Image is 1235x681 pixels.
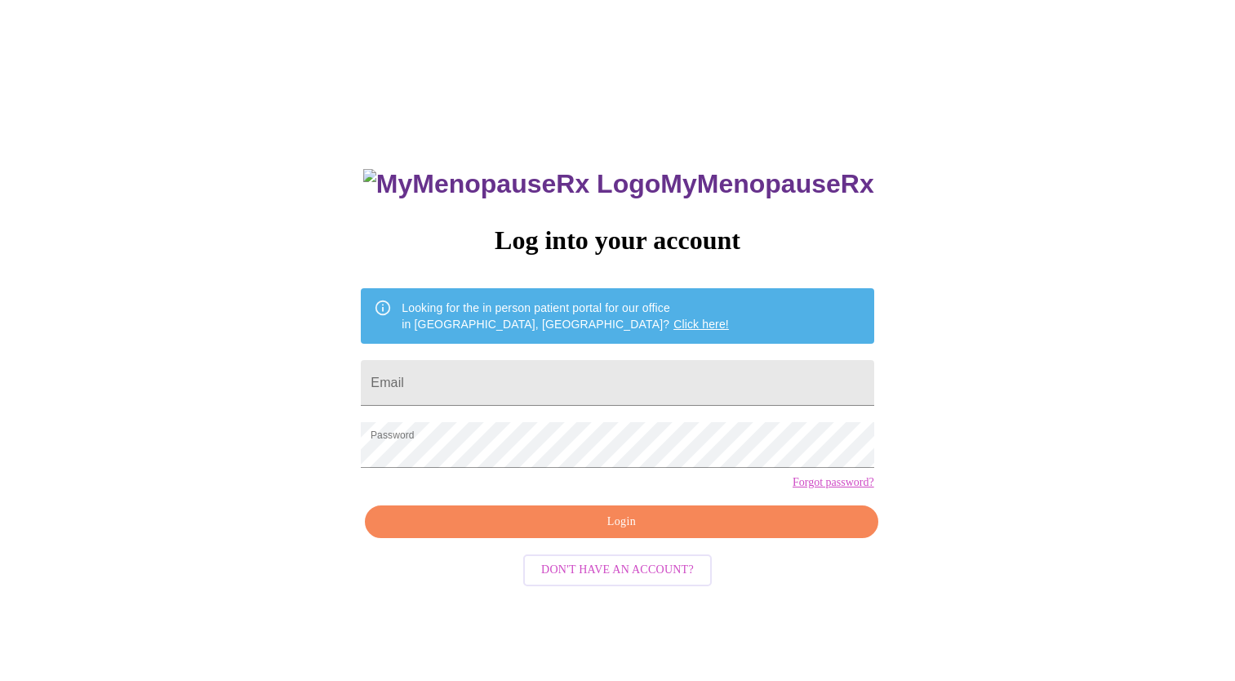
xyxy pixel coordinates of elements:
a: Forgot password? [793,476,874,489]
a: Click here! [673,318,729,331]
div: Looking for the in person patient portal for our office in [GEOGRAPHIC_DATA], [GEOGRAPHIC_DATA]? [402,293,729,339]
span: Don't have an account? [541,560,694,581]
span: Login [384,512,859,532]
button: Login [365,505,877,539]
button: Don't have an account? [523,554,712,586]
img: MyMenopauseRx Logo [363,169,660,199]
h3: MyMenopauseRx [363,169,874,199]
a: Don't have an account? [519,562,716,576]
h3: Log into your account [361,225,873,256]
